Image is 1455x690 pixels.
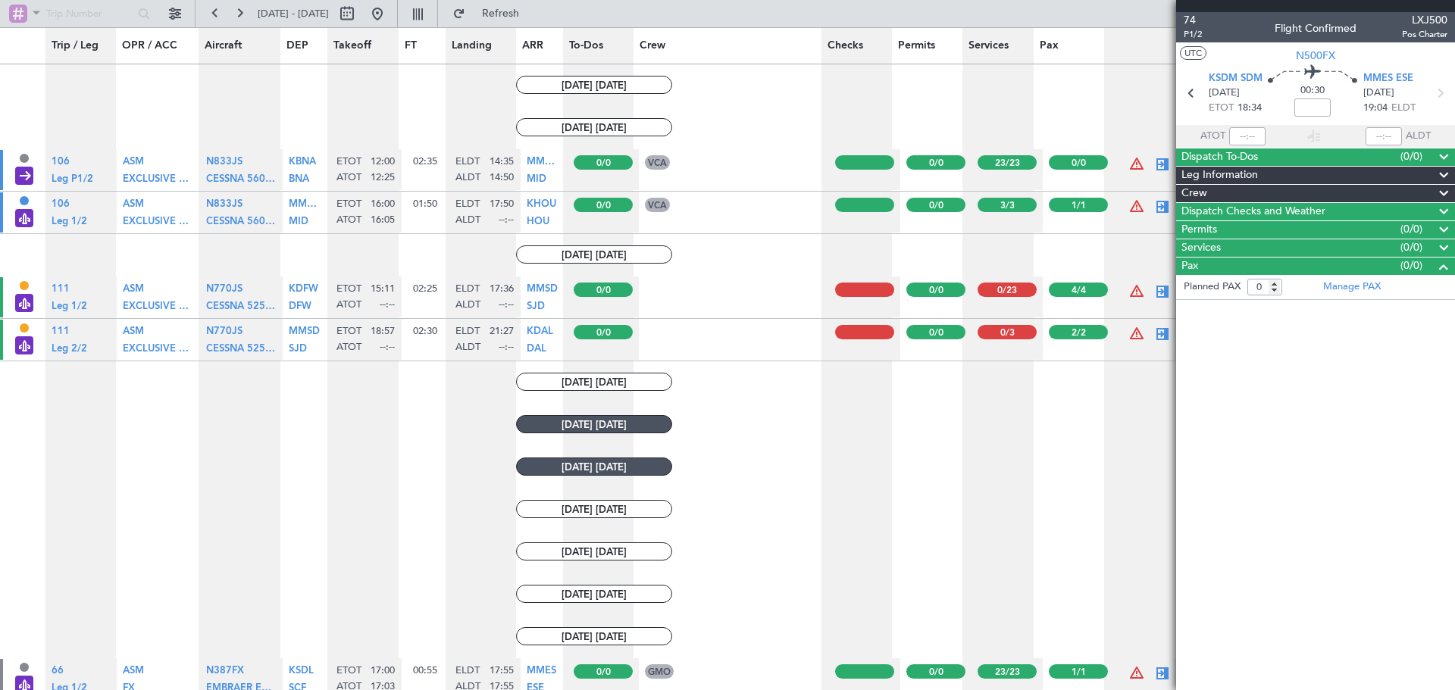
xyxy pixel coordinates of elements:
[206,331,242,341] a: N770JS
[289,305,311,315] a: DFW
[123,344,201,354] span: EXCLUSIVE JETS
[123,204,144,214] a: ASM
[527,344,546,354] span: DAL
[455,171,480,185] span: ALDT
[1296,48,1335,64] span: N500FX
[455,325,480,339] span: ELDT
[289,670,314,680] a: KSDL
[516,76,672,94] span: [DATE] [DATE]
[1184,28,1202,41] span: P1/2
[455,341,480,354] span: ALDT
[206,670,244,680] a: N387FX
[1400,148,1422,164] span: (0/0)
[527,220,549,230] a: HOU
[371,283,395,296] span: 15:11
[455,298,480,312] span: ALDT
[468,8,532,19] span: Refresh
[490,325,514,339] span: 21:27
[1181,239,1221,257] span: Services
[1181,203,1325,220] span: Dispatch Checks and Weather
[289,220,308,230] a: MID
[52,220,87,230] a: Leg 1/2
[1402,12,1447,28] span: LXJ500
[289,348,307,357] a: SJD
[898,38,935,54] span: Permits
[1040,38,1059,54] span: Pax
[123,161,144,171] a: ASM
[289,326,320,336] span: MMSD
[206,178,277,188] a: CESSNA 560XL Citation Excel
[490,171,514,185] span: 14:50
[527,666,556,676] span: MMES
[206,157,242,167] span: N833JS
[499,341,514,354] span: --:--
[527,284,558,294] span: MMSD
[1400,258,1422,273] span: (0/0)
[289,217,308,226] span: MID
[123,289,144,298] a: ASM
[123,326,144,336] span: ASM
[452,38,492,54] span: Landing
[1402,28,1447,41] span: Pos Charter
[206,217,343,226] span: CESSNA 560XL Citation Excel
[289,174,309,184] span: BNA
[1275,20,1356,36] div: Flight Confirmed
[336,283,361,296] span: ETOT
[52,284,70,294] span: 111
[123,670,144,680] a: ASM
[52,204,70,214] a: 106
[206,305,277,315] a: CESSNA 525B Citation CJ3
[289,157,316,167] span: KBNA
[289,161,316,171] a: KBNA
[1363,71,1413,86] span: MMES ESE
[52,305,87,315] a: Leg 1/2
[1184,12,1202,28] span: 74
[413,324,437,338] span: 02:30
[527,178,546,188] a: MID
[380,298,395,312] span: --:--
[52,326,70,336] span: 111
[516,585,672,603] span: [DATE] [DATE]
[490,155,514,169] span: 14:35
[206,344,331,354] span: CESSNA 525B Citation CJ3
[52,344,87,354] span: Leg 2/2
[1238,101,1262,116] span: 18:34
[516,118,672,136] span: [DATE] [DATE]
[413,197,437,211] span: 01:50
[413,282,437,295] span: 02:25
[1181,185,1207,202] span: Crew
[206,301,331,311] span: CESSNA 525B Citation CJ3
[336,171,361,185] span: ATOT
[52,670,64,680] a: 66
[123,284,144,294] span: ASM
[123,157,144,167] span: ASM
[123,348,193,357] a: EXCLUSIVE JETS
[206,204,242,214] a: N833JS
[52,331,70,341] a: 111
[123,305,193,315] a: EXCLUSIVE JETS
[52,348,87,357] a: Leg 2/2
[206,220,277,230] a: CESSNA 560XL Citation Excel
[527,305,545,315] a: SJD
[527,348,546,357] a: DAL
[1300,83,1325,98] span: 00:30
[258,7,329,20] span: [DATE] - [DATE]
[527,157,562,167] span: MMMD
[516,627,672,645] span: [DATE] [DATE]
[206,348,277,357] a: CESSNA 525B Citation CJ3
[122,38,177,54] span: OPR / ACC
[516,542,672,560] span: [DATE] [DATE]
[522,38,543,54] span: ARR
[52,666,64,676] span: 66
[206,666,244,676] span: N387FX
[1209,71,1263,86] span: KSDM SDM
[828,38,863,54] span: Checks
[1400,221,1422,237] span: (0/0)
[289,199,324,209] span: MMMD
[527,331,553,341] a: KDAL
[206,161,242,171] a: N833JS
[52,289,70,298] a: 111
[289,204,324,214] a: MMMD
[516,245,672,264] span: [DATE] [DATE]
[455,664,480,678] span: ELDT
